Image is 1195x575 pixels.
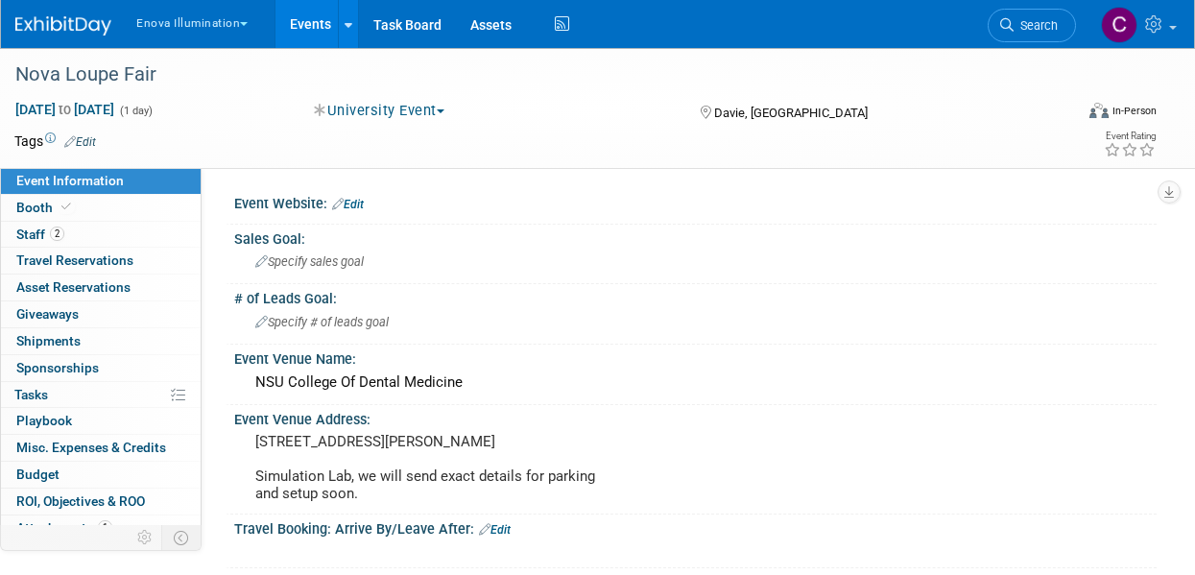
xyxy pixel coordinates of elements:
a: Event Information [1,168,201,194]
a: Giveaways [1,301,201,327]
div: # of Leads Goal: [234,284,1157,308]
a: Misc. Expenses & Credits [1,435,201,461]
span: Playbook [16,413,72,428]
div: Event Venue Name: [234,345,1157,369]
div: Event Venue Address: [234,405,1157,429]
span: Staff [16,227,64,242]
div: Travel Booking: Arrive By/Leave After: [234,515,1157,539]
i: Booth reservation complete [61,202,71,212]
td: Tags [14,132,96,151]
span: Specify sales goal [255,254,364,269]
span: Shipments [16,333,81,348]
a: Edit [479,523,511,537]
div: NSU College Of Dental Medicine [249,368,1142,397]
span: Davie, [GEOGRAPHIC_DATA] [714,106,868,120]
span: Sponsorships [16,360,99,375]
a: Playbook [1,408,201,434]
span: Travel Reservations [16,252,133,268]
img: ExhibitDay [15,16,111,36]
pre: [STREET_ADDRESS][PERSON_NAME] Simulation Lab, we will send exact details for parking and setup soon. [255,433,597,502]
span: Attachments [16,520,112,536]
a: Search [988,9,1076,42]
div: Event Website: [234,189,1157,214]
a: Booth [1,195,201,221]
div: Event Rating [1104,132,1156,141]
span: ROI, Objectives & ROO [16,493,145,509]
a: Shipments [1,328,201,354]
a: Attachments1 [1,515,201,541]
img: Coley McClendon [1101,7,1137,43]
a: Asset Reservations [1,275,201,300]
img: Format-Inperson.png [1089,103,1109,118]
a: Budget [1,462,201,488]
a: Sponsorships [1,355,201,381]
div: Sales Goal: [234,225,1157,249]
div: Nova Loupe Fair [9,58,1059,92]
span: to [56,102,74,117]
span: Budget [16,467,60,482]
span: Tasks [14,387,48,402]
a: Edit [332,198,364,211]
a: Edit [64,135,96,149]
a: Staff2 [1,222,201,248]
button: University Event [307,101,452,121]
span: [DATE] [DATE] [14,101,115,118]
span: Booth [16,200,75,215]
td: Personalize Event Tab Strip [129,525,162,550]
span: Specify # of leads goal [255,315,389,329]
a: Travel Reservations [1,248,201,274]
span: 2 [50,227,64,241]
a: ROI, Objectives & ROO [1,489,201,515]
div: In-Person [1111,104,1157,118]
span: 1 [98,520,112,535]
span: Misc. Expenses & Credits [16,440,166,455]
a: Tasks [1,382,201,408]
div: Event Format [991,100,1157,129]
span: Event Information [16,173,124,188]
span: Asset Reservations [16,279,131,295]
span: Giveaways [16,306,79,322]
span: (1 day) [118,105,153,117]
td: Toggle Event Tabs [162,525,202,550]
span: Search [1014,18,1058,33]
